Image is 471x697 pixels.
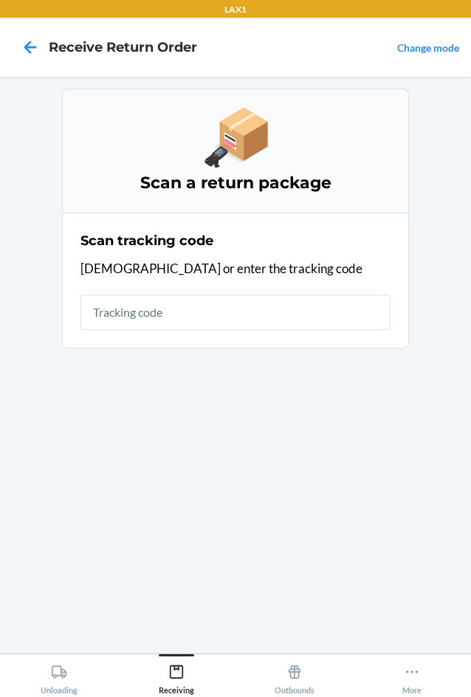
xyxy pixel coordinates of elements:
[41,658,78,695] div: Unloading
[235,654,354,695] button: Outbounds
[80,295,391,330] input: Tracking code
[80,259,391,278] p: [DEMOGRAPHIC_DATA] or enter the tracking code
[80,171,391,195] h3: Scan a return package
[118,654,236,695] button: Receiving
[397,41,459,54] a: Change mode
[275,658,314,695] div: Outbounds
[224,3,247,16] p: LAX1
[80,231,213,250] h2: Scan tracking code
[159,658,194,695] div: Receiving
[49,38,197,57] h4: Receive Return Order
[402,658,422,695] div: More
